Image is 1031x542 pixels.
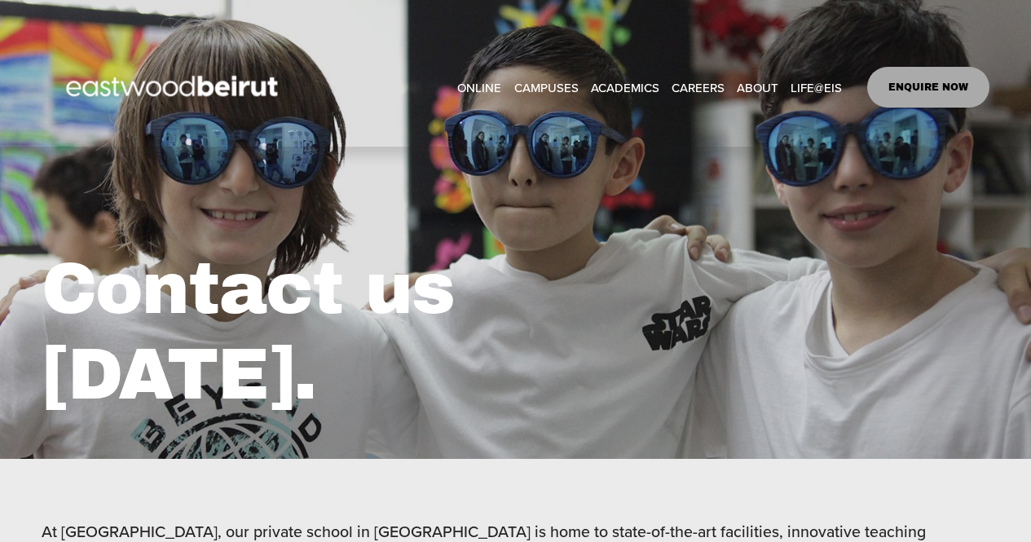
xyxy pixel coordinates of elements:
a: folder dropdown [737,75,778,99]
h1: Contact us [DATE]. [42,246,751,418]
span: ABOUT [737,77,778,99]
a: folder dropdown [591,75,659,99]
a: ENQUIRE NOW [867,67,990,108]
span: LIFE@EIS [791,77,842,99]
a: CAREERS [672,75,725,99]
img: EastwoodIS Global Site [42,46,307,129]
span: ACADEMICS [591,77,659,99]
a: folder dropdown [791,75,842,99]
a: ONLINE [457,75,501,99]
span: CAMPUSES [514,77,579,99]
a: folder dropdown [514,75,579,99]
